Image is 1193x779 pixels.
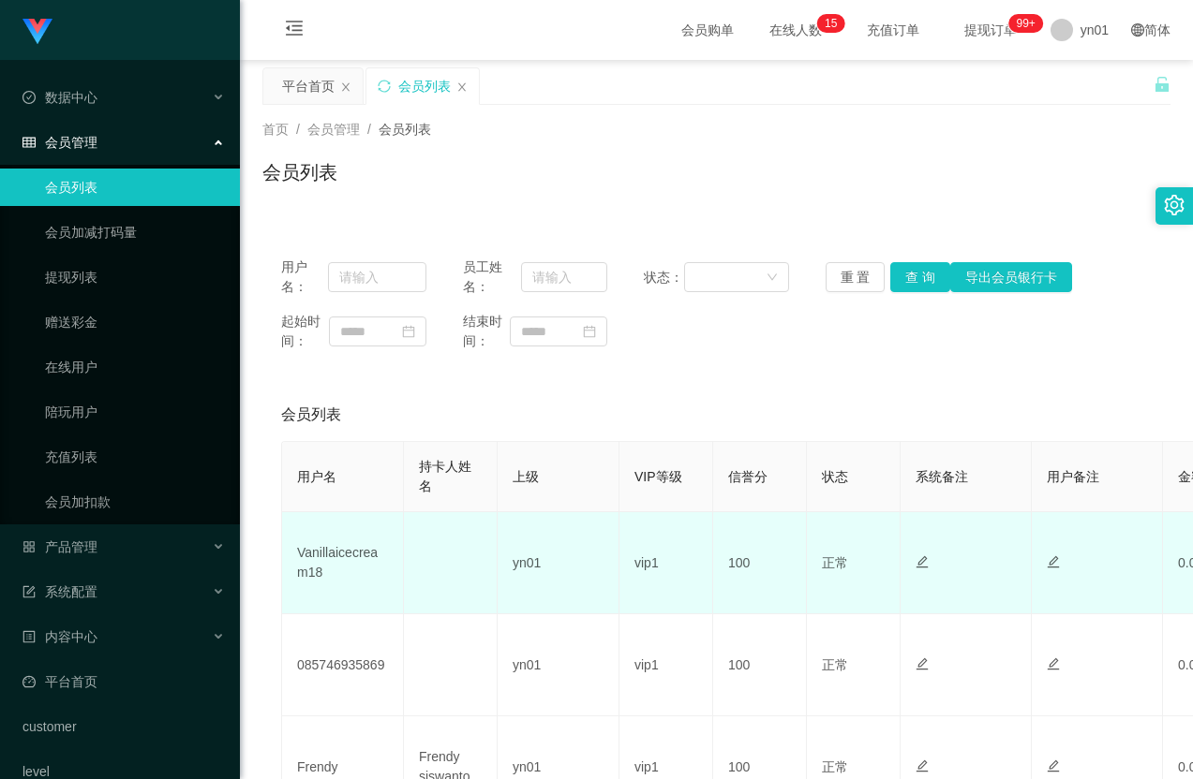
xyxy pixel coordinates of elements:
[22,539,97,554] span: 产品管理
[262,122,289,137] span: 首页
[1154,76,1171,93] i: 图标: unlock
[767,272,778,285] i: 图标: down
[22,19,52,45] img: logo.9652507e.png
[281,312,329,351] span: 起始时间：
[22,585,36,598] i: 图标: form
[45,169,225,206] a: 会员列表
[22,584,97,599] span: 系统配置
[378,80,391,93] i: 图标: sync
[22,630,36,643] i: 图标: profile
[916,555,929,568] i: 图标: edit
[22,135,97,150] span: 会员管理
[328,262,426,292] input: 请输入
[1047,469,1099,484] span: 用户备注
[644,268,684,287] span: 状态：
[890,262,950,292] button: 查 询
[398,68,451,104] div: 会员列表
[728,469,768,484] span: 信誉分
[1131,23,1144,37] i: 图标: global
[296,122,300,137] span: /
[826,262,886,292] button: 重 置
[1047,555,1060,568] i: 图标: edit
[262,1,326,61] i: 图标: menu-fold
[45,483,225,521] a: 会员加扣款
[634,469,682,484] span: VIP等级
[825,14,831,33] p: 1
[297,469,336,484] span: 用户名
[583,325,596,338] i: 图标: calendar
[822,759,848,774] span: 正常
[340,81,351,93] i: 图标: close
[22,663,225,700] a: 图标: dashboard平台首页
[916,759,929,772] i: 图标: edit
[513,469,539,484] span: 上级
[262,158,337,186] h1: 会员列表
[857,23,929,37] span: 充值订单
[822,555,848,570] span: 正常
[955,23,1026,37] span: 提现订单
[817,14,844,33] sup: 15
[1164,195,1185,215] i: 图标: setting
[367,122,371,137] span: /
[1008,14,1042,33] sup: 292
[22,136,36,149] i: 图标: table
[22,629,97,644] span: 内容中心
[307,122,360,137] span: 会员管理
[1047,759,1060,772] i: 图标: edit
[45,348,225,386] a: 在线用户
[713,512,807,614] td: 100
[22,91,36,104] i: 图标: check-circle-o
[456,81,468,93] i: 图标: close
[282,512,404,614] td: Vanillaicecream18
[463,312,511,351] span: 结束时间：
[402,325,415,338] i: 图标: calendar
[498,512,619,614] td: yn01
[281,404,341,426] span: 会员列表
[950,262,1072,292] button: 导出会员银行卡
[379,122,431,137] span: 会员列表
[419,459,471,493] span: 持卡人姓名
[822,469,848,484] span: 状态
[22,90,97,105] span: 数据中心
[619,512,713,614] td: vip1
[45,213,225,251] a: 会员加减打码量
[282,68,335,104] div: 平台首页
[916,469,968,484] span: 系统备注
[760,23,831,37] span: 在线人数
[22,540,36,553] i: 图标: appstore-o
[281,257,328,297] span: 用户名：
[45,258,225,296] a: 提现列表
[45,393,225,431] a: 陪玩用户
[521,262,607,292] input: 请输入
[463,257,522,297] span: 员工姓名：
[22,708,225,745] a: customer
[831,14,838,33] p: 5
[45,303,225,341] a: 赠送彩金
[45,438,225,476] a: 充值列表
